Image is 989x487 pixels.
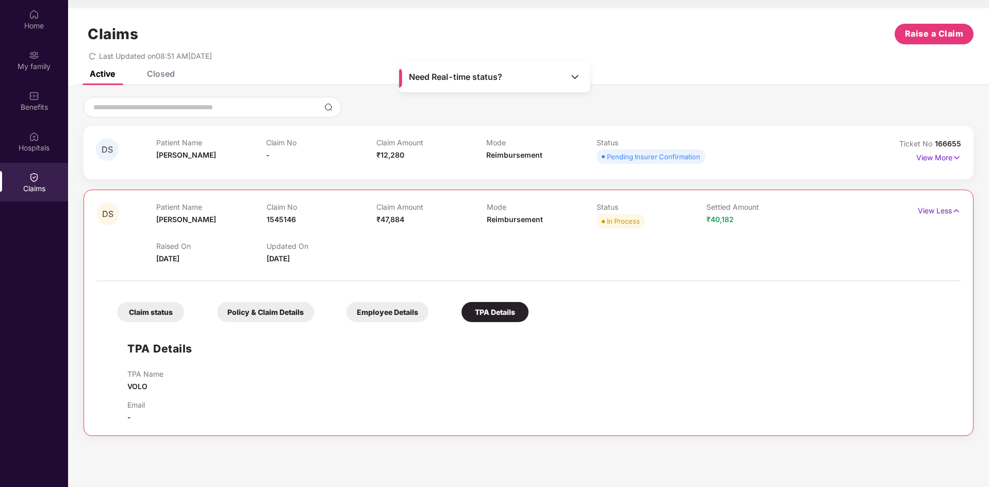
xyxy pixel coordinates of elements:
[952,205,961,216] img: svg+xml;base64,PHN2ZyB4bWxucz0iaHR0cDovL3d3dy53My5vcmcvMjAwMC9zdmciIHdpZHRoPSIxNyIgaGVpZ2h0PSIxNy...
[597,203,706,211] p: Status
[267,242,376,250] p: Updated On
[147,69,175,79] div: Closed
[29,9,39,20] img: svg+xml;base64,PHN2ZyBpZD0iSG9tZSIgeG1sbnM9Imh0dHA6Ly93d3cudzMub3JnLzIwMDAvc3ZnIiB3aWR0aD0iMjAiIG...
[29,131,39,142] img: svg+xml;base64,PHN2ZyBpZD0iSG9zcGl0YWxzIiB4bWxucz0iaHR0cDovL3d3dy53My5vcmcvMjAwMC9zdmciIHdpZHRoPS...
[895,24,974,44] button: Raise a Claim
[117,302,184,322] div: Claim status
[102,210,113,219] span: DS
[347,302,428,322] div: Employee Details
[267,254,290,263] span: [DATE]
[156,254,179,263] span: [DATE]
[952,152,961,163] img: svg+xml;base64,PHN2ZyB4bWxucz0iaHR0cDovL3d3dy53My5vcmcvMjAwMC9zdmciIHdpZHRoPSIxNyIgaGVpZ2h0PSIxNy...
[487,215,543,224] span: Reimbursement
[127,400,145,409] p: Email
[486,138,597,147] p: Mode
[409,72,502,82] span: Need Real-time status?
[267,215,296,224] span: 1545146
[899,139,935,148] span: Ticket No
[29,50,39,60] img: svg+xml;base64,PHN2ZyB3aWR0aD0iMjAiIGhlaWdodD0iMjAiIHZpZXdCb3g9IjAgMCAyMCAyMCIgZmlsbD0ibm9uZSIgeG...
[918,203,961,216] p: View Less
[376,150,404,159] span: ₹12,280
[376,203,486,211] p: Claim Amount
[324,103,333,111] img: svg+xml;base64,PHN2ZyBpZD0iU2VhcmNoLTMyeDMyIiB4bWxucz0iaHR0cDovL3d3dy53My5vcmcvMjAwMC9zdmciIHdpZH...
[90,69,115,79] div: Active
[127,413,131,422] span: -
[29,91,39,101] img: svg+xml;base64,PHN2ZyBpZD0iQmVuZWZpdHMiIHhtbG5zPSJodHRwOi8vd3d3LnczLm9yZy8yMDAwL3N2ZyIgd2lkdGg9Ij...
[266,138,376,147] p: Claim No
[99,52,212,60] span: Last Updated on 08:51 AM[DATE]
[89,52,96,60] span: redo
[156,138,267,147] p: Patient Name
[376,215,404,224] span: ₹47,884
[156,215,216,224] span: [PERSON_NAME]
[706,215,734,224] span: ₹40,182
[570,72,580,82] img: Toggle Icon
[127,340,192,357] h1: TPA Details
[156,150,216,159] span: [PERSON_NAME]
[935,139,961,148] span: 166655
[127,382,147,391] span: VOLO
[916,149,961,163] p: View More
[607,152,700,162] div: Pending Insurer Confirmation
[217,302,314,322] div: Policy & Claim Details
[376,138,487,147] p: Claim Amount
[597,138,707,147] p: Status
[267,203,376,211] p: Claim No
[607,216,640,226] div: In Process
[156,242,266,250] p: Raised On
[127,370,163,378] p: TPA Name
[706,203,816,211] p: Settled Amount
[486,150,542,159] span: Reimbursement
[487,203,597,211] p: Mode
[29,172,39,182] img: svg+xml;base64,PHN2ZyBpZD0iQ2xhaW0iIHhtbG5zPSJodHRwOi8vd3d3LnczLm9yZy8yMDAwL3N2ZyIgd2lkdGg9IjIwIi...
[88,25,138,43] h1: Claims
[156,203,266,211] p: Patient Name
[102,145,113,154] span: DS
[461,302,529,322] div: TPA Details
[266,150,270,159] span: -
[905,27,964,40] span: Raise a Claim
